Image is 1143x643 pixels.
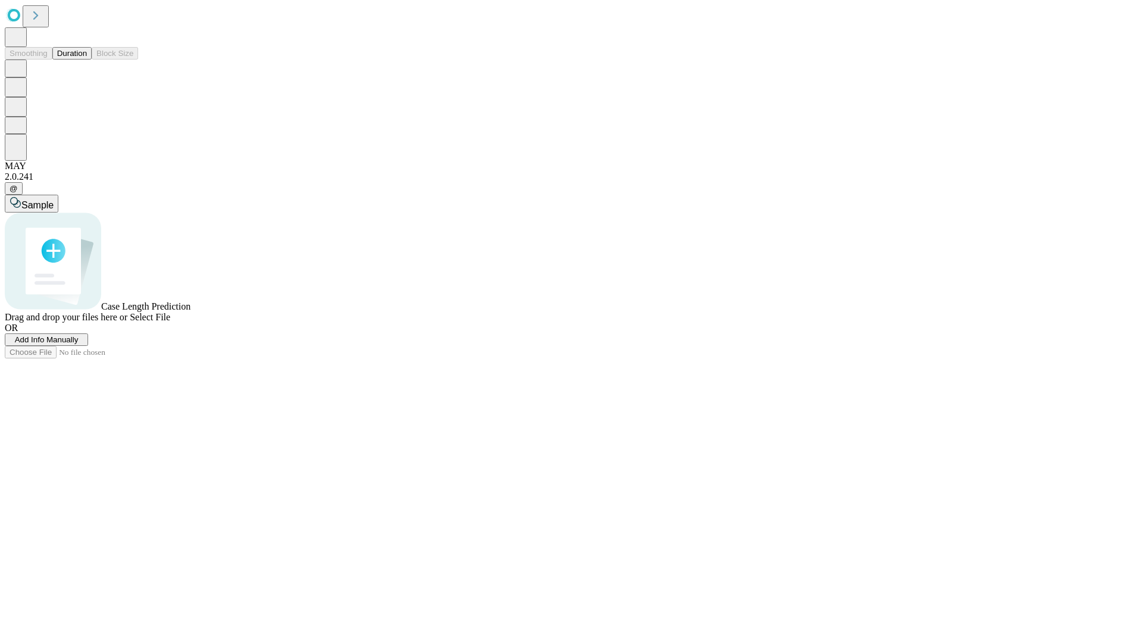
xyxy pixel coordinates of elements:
[15,335,79,344] span: Add Info Manually
[5,195,58,213] button: Sample
[5,182,23,195] button: @
[10,184,18,193] span: @
[5,47,52,60] button: Smoothing
[5,161,1138,171] div: MAY
[5,312,127,322] span: Drag and drop your files here or
[5,171,1138,182] div: 2.0.241
[52,47,92,60] button: Duration
[5,323,18,333] span: OR
[92,47,138,60] button: Block Size
[101,301,190,311] span: Case Length Prediction
[21,200,54,210] span: Sample
[130,312,170,322] span: Select File
[5,333,88,346] button: Add Info Manually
